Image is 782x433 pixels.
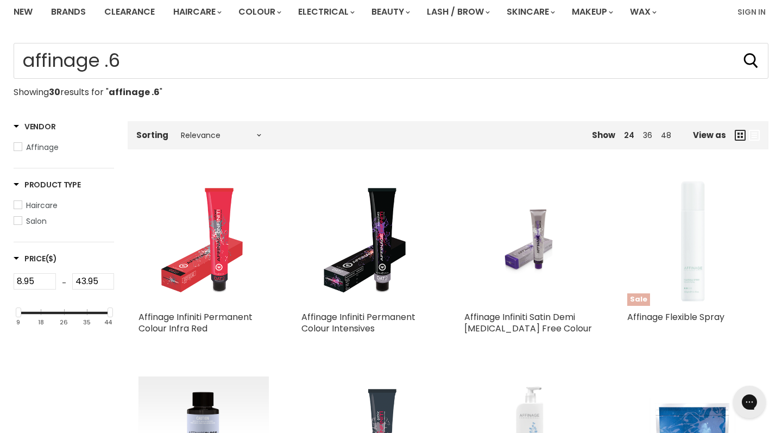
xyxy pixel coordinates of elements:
[26,216,47,227] span: Salon
[109,86,160,98] strong: affinage .6
[83,319,91,326] div: 35
[60,319,68,326] div: 26
[138,311,253,335] a: Affinage Infiniti Permanent Colour Infra Red
[627,293,650,306] span: Sale
[624,130,634,141] a: 24
[14,215,114,227] a: Salon
[230,1,288,23] a: Colour
[731,1,772,23] a: Sign In
[564,1,620,23] a: Makeup
[693,130,726,140] span: View as
[499,1,562,23] a: Skincare
[486,175,572,306] img: Affinage Infiniti Satin Demi Ammonia Free Colour
[14,87,768,97] p: Showing results for " "
[643,130,652,141] a: 36
[627,175,758,306] a: Affinage Flexible SpraySale
[104,319,112,326] div: 44
[56,273,72,293] div: -
[72,273,115,290] input: Max Price
[14,43,768,79] form: Product
[742,52,760,70] button: Search
[138,175,269,306] a: Affinage Infiniti Permanent Colour Infra Red
[38,319,44,326] div: 18
[290,1,361,23] a: Electrical
[14,179,81,190] h3: Product Type
[592,129,615,141] span: Show
[14,199,114,211] a: Haircare
[14,121,55,132] h3: Vendor
[622,1,663,23] a: Wax
[301,175,432,306] a: Affinage Infiniti Permanent Colour Intensives
[675,175,709,306] img: Affinage Flexible Spray
[419,1,496,23] a: Lash / Brow
[661,130,671,141] a: 48
[464,175,595,306] a: Affinage Infiniti Satin Demi Ammonia Free Colour
[728,382,771,422] iframe: Gorgias live chat messenger
[14,273,56,290] input: Min Price
[464,311,592,335] a: Affinage Infiniti Satin Demi [MEDICAL_DATA] Free Colour
[627,311,724,323] a: Affinage Flexible Spray
[14,253,57,264] span: Price
[301,311,415,335] a: Affinage Infiniti Permanent Colour Intensives
[49,86,60,98] strong: 30
[363,1,417,23] a: Beauty
[26,142,59,153] span: Affinage
[136,130,168,140] label: Sorting
[16,319,20,326] div: 9
[46,253,57,264] span: ($)
[316,175,418,306] img: Affinage Infiniti Permanent Colour Intensives
[96,1,163,23] a: Clearance
[43,1,94,23] a: Brands
[165,1,228,23] a: Haircare
[14,253,57,264] h3: Price($)
[14,141,114,153] a: Affinage
[26,200,58,211] span: Haircare
[153,175,255,306] img: Affinage Infiniti Permanent Colour Infra Red
[5,1,41,23] a: New
[14,43,768,79] input: Search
